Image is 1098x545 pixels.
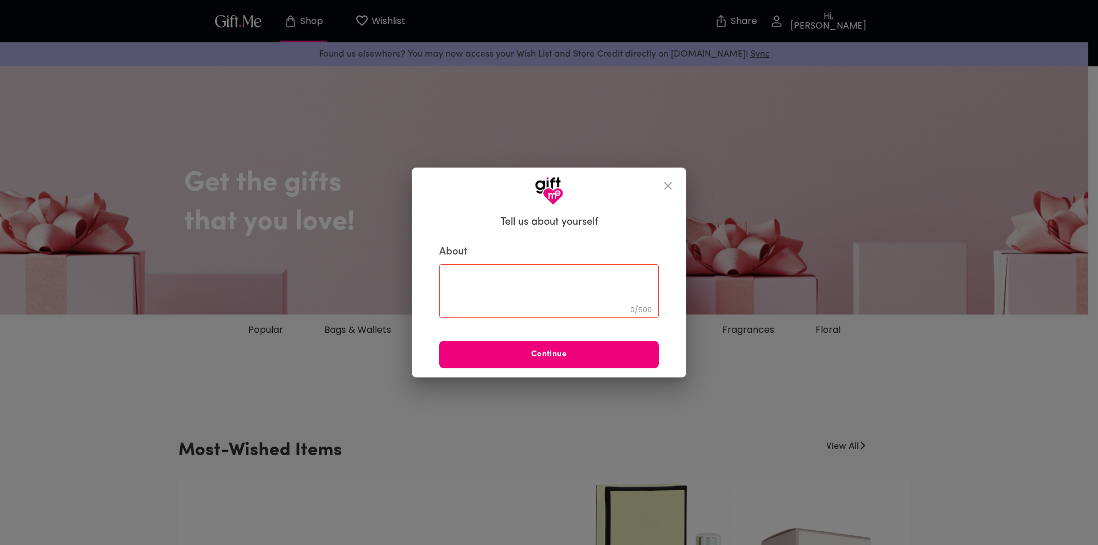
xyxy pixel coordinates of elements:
[500,216,598,229] h6: Tell us about yourself
[654,172,682,200] button: close
[439,245,659,259] label: About
[439,341,659,368] button: Continue
[439,348,659,361] span: Continue
[535,177,563,205] img: GiftMe Logo
[630,305,652,315] span: 0 / 500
